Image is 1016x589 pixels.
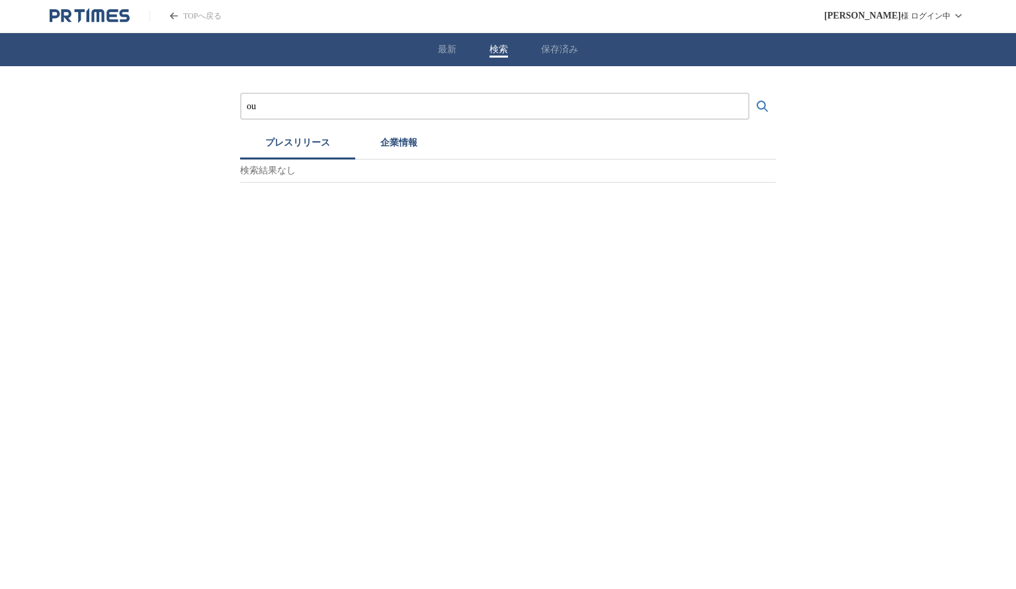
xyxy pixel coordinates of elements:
[50,8,130,24] a: PR TIMESのトップページはこちら
[240,130,355,159] button: プレスリリース
[541,44,578,56] button: 保存済み
[824,11,901,21] span: [PERSON_NAME]
[438,44,456,56] button: 最新
[149,11,222,22] a: PR TIMESのトップページはこちら
[240,159,776,183] p: 検索結果なし
[355,130,443,159] button: 企業情報
[489,44,508,56] button: 検索
[247,99,743,114] input: プレスリリースおよび企業を検索する
[749,93,776,120] button: 検索する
